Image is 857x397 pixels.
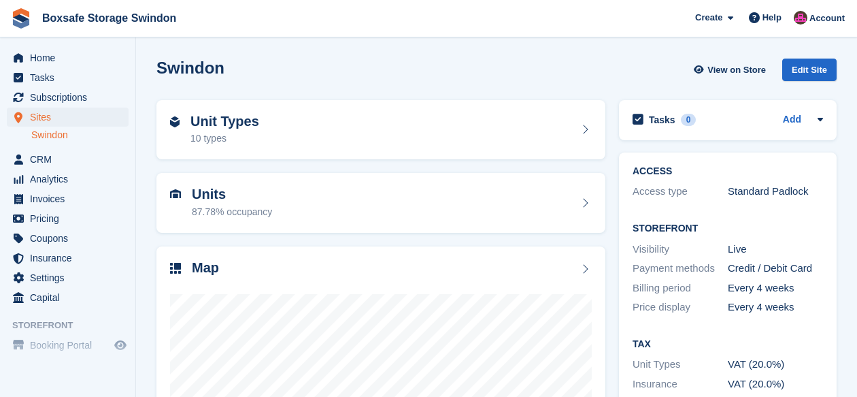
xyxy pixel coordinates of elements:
img: unit-type-icn-2b2737a686de81e16bb02015468b77c625bbabd49415b5ef34ead5e3b44a266d.svg [170,116,180,127]
a: menu [7,209,129,228]
img: map-icn-33ee37083ee616e46c38cad1a60f524a97daa1e2b2c8c0bc3eb3415660979fc1.svg [170,263,181,274]
span: Help [762,11,782,25]
div: 87.78% occupancy [192,205,272,219]
div: Access type [633,184,728,200]
h2: Map [192,260,219,276]
a: menu [7,189,129,208]
h2: Unit Types [190,114,259,129]
div: Visibility [633,242,728,257]
div: Edit Site [782,59,837,81]
a: menu [7,150,129,169]
div: Standard Padlock [728,184,823,200]
div: Payment methods [633,261,728,276]
div: VAT (20.0%) [728,357,823,372]
div: Insurance [633,377,728,392]
div: 10 types [190,131,259,146]
img: stora-icon-8386f47178a22dfd0bd8f6a31ec36ba5ce8667c1dd55bd0f319d3a0aa187defe.svg [11,8,31,29]
div: VAT (20.0%) [728,377,823,392]
span: Settings [30,268,112,287]
h2: Tax [633,339,823,350]
span: Insurance [30,249,112,268]
span: Storefront [12,319,135,332]
span: View on Store [707,63,766,77]
div: Price display [633,300,728,315]
div: Credit / Debit Card [728,261,823,276]
a: menu [7,229,129,248]
a: Boxsafe Storage Swindon [37,7,182,29]
h2: Swindon [156,59,224,77]
span: Account [809,12,845,25]
a: menu [7,170,129,189]
a: Edit Site [782,59,837,86]
a: menu [7,268,129,287]
h2: Units [192,187,272,202]
a: menu [7,108,129,127]
span: Coupons [30,229,112,248]
div: Unit Types [633,357,728,372]
div: Billing period [633,281,728,296]
span: Booking Portal [30,336,112,355]
span: Create [695,11,722,25]
h2: Tasks [649,114,675,126]
img: Philip Matthews [794,11,807,25]
span: Capital [30,288,112,307]
span: Pricing [30,209,112,228]
a: menu [7,68,129,87]
a: View on Store [692,59,771,81]
a: Add [783,112,801,128]
span: Home [30,48,112,67]
a: menu [7,288,129,307]
img: unit-icn-7be61d7bf1b0ce9d3e12c5938cc71ed9869f7b940bace4675aadf7bd6d80202e.svg [170,189,181,199]
a: Unit Types 10 types [156,100,605,160]
div: Every 4 weeks [728,300,823,315]
a: Swindon [31,129,129,142]
a: menu [7,336,129,355]
a: menu [7,48,129,67]
span: Analytics [30,170,112,189]
div: 0 [681,114,696,126]
span: Sites [30,108,112,127]
h2: Storefront [633,223,823,234]
div: Every 4 weeks [728,281,823,296]
span: Tasks [30,68,112,87]
div: Live [728,242,823,257]
a: Units 87.78% occupancy [156,173,605,233]
a: menu [7,249,129,268]
span: Invoices [30,189,112,208]
a: Preview store [112,337,129,353]
span: CRM [30,150,112,169]
a: menu [7,88,129,107]
h2: ACCESS [633,166,823,177]
span: Subscriptions [30,88,112,107]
